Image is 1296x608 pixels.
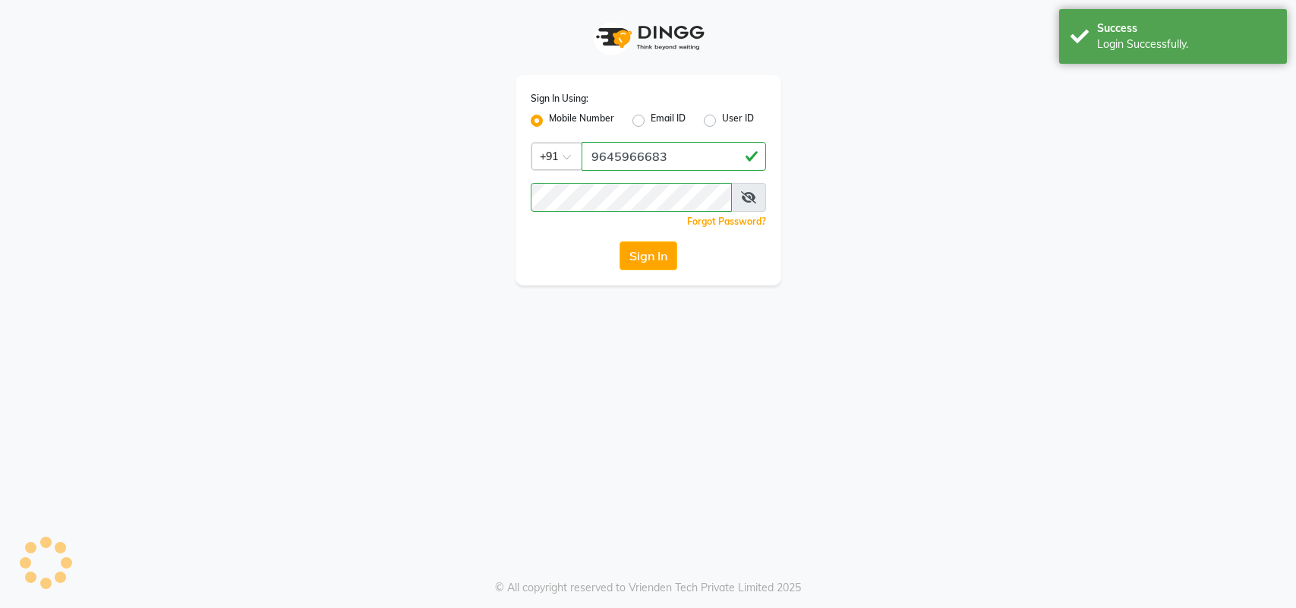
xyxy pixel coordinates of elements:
button: Sign In [620,241,677,270]
div: Login Successfully. [1097,36,1276,52]
label: User ID [722,112,754,130]
a: Forgot Password? [687,216,766,227]
input: Username [531,183,732,212]
label: Email ID [651,112,686,130]
label: Mobile Number [549,112,614,130]
input: Username [582,142,766,171]
label: Sign In Using: [531,92,588,106]
img: logo1.svg [588,15,709,60]
div: Success [1097,20,1276,36]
